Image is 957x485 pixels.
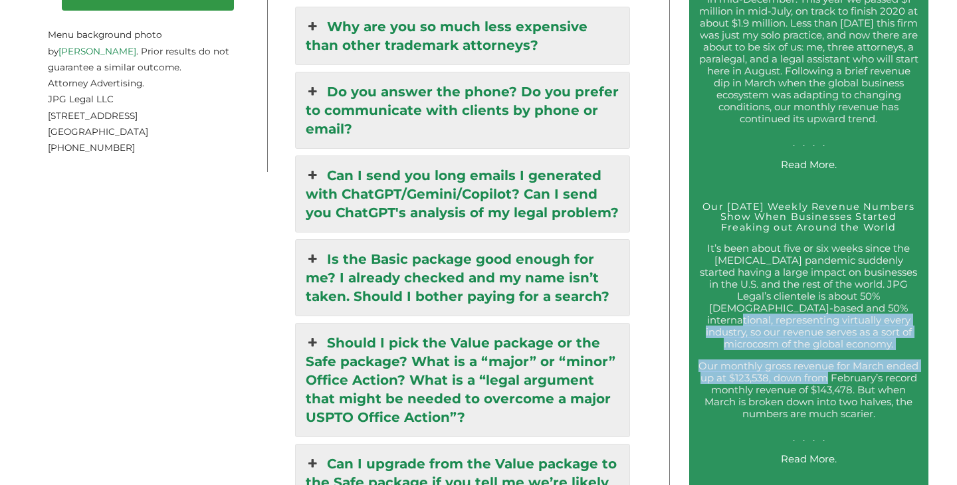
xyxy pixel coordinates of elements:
a: Read More. [781,158,837,171]
span: Attorney Advertising. [48,78,144,88]
a: Do you answer the phone? Do you prefer to communicate with clients by phone or email? [296,72,629,148]
a: Can I send you long emails I generated with ChatGPT/Gemini/Copilot? Can I send you ChatGPT's anal... [296,156,629,232]
a: [PERSON_NAME] [58,46,136,56]
span: [GEOGRAPHIC_DATA] [48,126,148,137]
a: Why are you so much less expensive than other trademark attorneys? [296,7,629,64]
p: Our monthly gross revenue for March ended up at $123,538, down from February’s record monthly rev... [698,360,918,444]
a: Is the Basic package good enough for me? I already checked and my name isn’t taken. Should I both... [296,240,629,316]
small: Menu background photo by . Prior results do not guarantee a similar outcome. [48,13,229,72]
span: [PHONE_NUMBER] [48,142,135,153]
a: Read More. [781,452,837,465]
p: It’s been about five or six weeks since the [MEDICAL_DATA] pandemic suddenly started having a lar... [698,242,918,350]
a: Should I pick the Value package or the Safe package? What is a “major” or “minor” Office Action? ... [296,324,629,436]
a: Our [DATE] Weekly Revenue Numbers Show When Businesses Started Freaking out Around the World [702,201,914,234]
span: JPG Legal LLC [48,94,114,104]
span: [STREET_ADDRESS] [48,110,138,121]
